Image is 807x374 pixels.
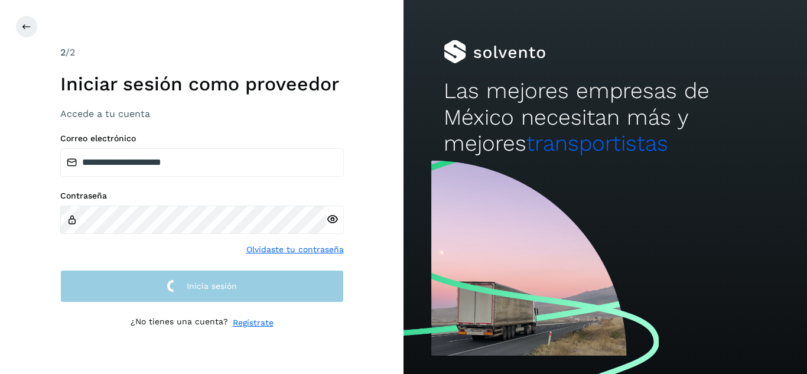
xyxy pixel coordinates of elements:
label: Correo electrónico [60,134,344,144]
a: Regístrate [233,317,274,329]
button: Inicia sesión [60,270,344,303]
span: 2 [60,47,66,58]
h1: Iniciar sesión como proveedor [60,73,344,95]
div: /2 [60,45,344,60]
span: Inicia sesión [187,282,237,290]
span: transportistas [526,131,668,156]
p: ¿No tienes una cuenta? [131,317,228,329]
a: Olvidaste tu contraseña [246,243,344,256]
h2: Las mejores empresas de México necesitan más y mejores [444,78,766,157]
label: Contraseña [60,191,344,201]
h3: Accede a tu cuenta [60,108,344,119]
